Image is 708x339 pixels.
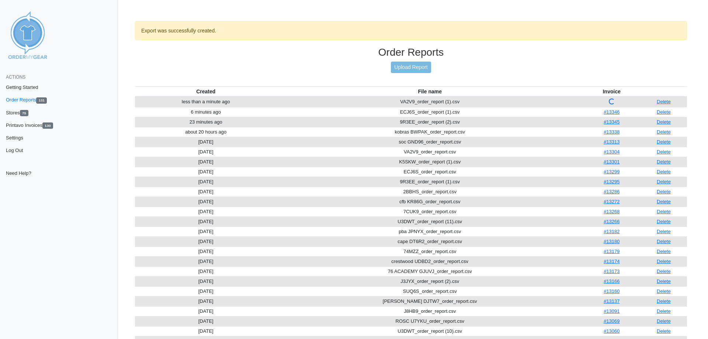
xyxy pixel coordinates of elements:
a: Delete [657,269,671,274]
a: Delete [657,169,671,174]
a: #13160 [604,288,619,294]
td: 2BBHS_order_report.csv [277,187,583,197]
a: Delete [657,249,671,254]
td: J8HB9_order_report.csv [277,306,583,316]
a: Delete [657,229,671,234]
td: 9R3EE_order_report (1).csv [277,177,583,187]
a: Upload Report [391,62,431,73]
a: #13137 [604,298,619,304]
a: Delete [657,209,671,214]
td: [DATE] [135,137,277,147]
td: [DATE] [135,316,277,326]
a: Delete [657,288,671,294]
td: VA2V9_order_report.csv [277,147,583,157]
span: 131 [36,97,47,104]
a: Delete [657,308,671,314]
td: K5SKW_order_report (1).csv [277,157,583,167]
a: #13295 [604,179,619,184]
a: #13091 [604,308,619,314]
td: pba JPNYX_order_report.csv [277,226,583,236]
h3: Order Reports [135,46,687,59]
td: cape DT6R2_order_report.csv [277,236,583,246]
a: #13299 [604,169,619,174]
td: [DATE] [135,266,277,276]
a: #13060 [604,328,619,334]
a: Delete [657,189,671,194]
td: ROSC U7YKU_order_report.csv [277,316,583,326]
td: VA2V9_order_report (1).csv [277,97,583,107]
a: #13266 [604,219,619,224]
td: about 20 hours ago [135,127,277,137]
td: 23 minutes ago [135,117,277,127]
td: less than a minute ago [135,97,277,107]
td: [DATE] [135,187,277,197]
a: #13268 [604,209,619,214]
td: [DATE] [135,296,277,306]
a: Delete [657,139,671,145]
a: #13272 [604,199,619,204]
td: [DATE] [135,167,277,177]
a: #13338 [604,129,619,135]
a: #13313 [604,139,619,145]
td: 9R3EE_order_report (2).csv [277,117,583,127]
a: Delete [657,109,671,115]
th: File name [277,86,583,97]
td: [DATE] [135,197,277,207]
td: [DATE] [135,207,277,217]
td: [DATE] [135,236,277,246]
a: #13173 [604,269,619,274]
a: #13179 [604,249,619,254]
a: Delete [657,119,671,125]
td: [DATE] [135,306,277,316]
a: #13345 [604,119,619,125]
td: crestwood UDBD2_order_report.csv [277,256,583,266]
a: Delete [657,259,671,264]
a: Delete [657,328,671,334]
td: ECJ6S_order_report (1).csv [277,107,583,117]
a: Delete [657,129,671,135]
td: [DATE] [135,177,277,187]
a: Delete [657,179,671,184]
td: cfb KR86G_order_report.csv [277,197,583,207]
a: #13286 [604,189,619,194]
td: [DATE] [135,246,277,256]
a: #13069 [604,318,619,324]
a: #13180 [604,239,619,244]
div: Export was successfully created. [135,21,687,40]
td: 74MZZ_order_report.csv [277,246,583,256]
td: [DATE] [135,147,277,157]
td: [DATE] [135,276,277,286]
td: [DATE] [135,326,277,336]
a: Delete [657,159,671,165]
td: 6 minutes ago [135,107,277,117]
td: [PERSON_NAME] DJTW7_order_report.csv [277,296,583,306]
a: Delete [657,279,671,284]
td: 76 ACADEMY GJUVJ_order_report.csv [277,266,583,276]
a: Delete [657,199,671,204]
a: #13304 [604,149,619,155]
span: 75 [20,110,29,116]
a: Delete [657,219,671,224]
td: [DATE] [135,226,277,236]
span: Actions [6,75,25,80]
a: Delete [657,149,671,155]
a: #13301 [604,159,619,165]
td: soc GND96_order_report.csv [277,137,583,147]
a: Delete [657,99,671,104]
a: Delete [657,298,671,304]
td: [DATE] [135,217,277,226]
th: Invoice [583,86,641,97]
td: U3DWT_order_report (10).csv [277,326,583,336]
td: ECJ6S_order_report.csv [277,167,583,177]
a: Delete [657,239,671,244]
td: [DATE] [135,157,277,167]
td: [DATE] [135,286,277,296]
a: #13166 [604,279,619,284]
td: SUQ6S_order_report.csv [277,286,583,296]
td: kobras BWPAK_order_report.csv [277,127,583,137]
td: 7CUK9_order_report.csv [277,207,583,217]
td: U3DWT_order_report (11).csv [277,217,583,226]
th: Created [135,86,277,97]
td: J3JYX_order_report (2).csv [277,276,583,286]
a: #13174 [604,259,619,264]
